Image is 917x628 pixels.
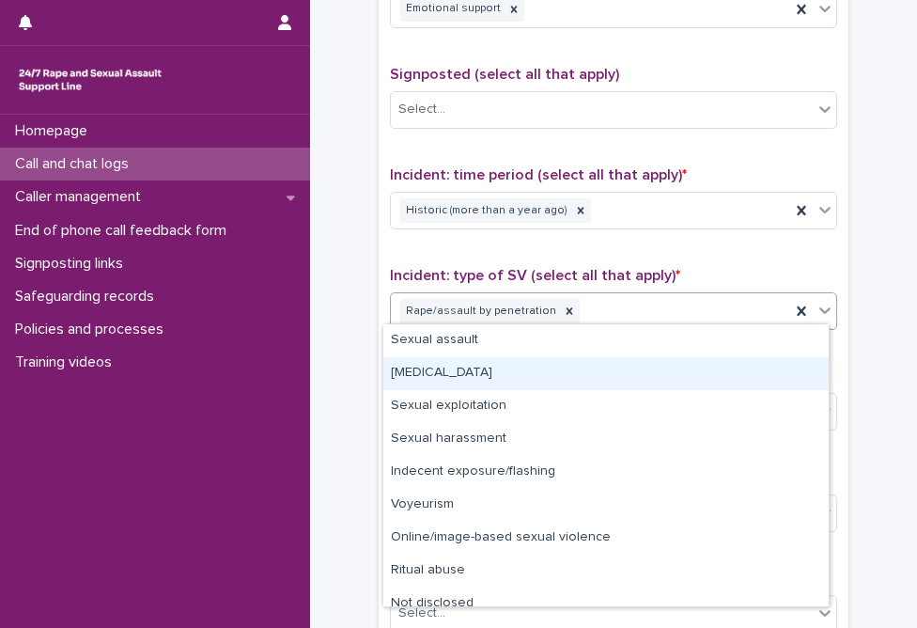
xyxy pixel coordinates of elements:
[383,324,829,357] div: Sexual assault
[383,588,829,620] div: Not disclosed
[383,489,829,522] div: Voyeurism
[400,198,570,224] div: Historic (more than a year ago)
[8,353,127,371] p: Training videos
[8,155,144,173] p: Call and chat logs
[8,122,102,140] p: Homepage
[8,188,156,206] p: Caller management
[390,167,687,182] span: Incident: time period (select all that apply)
[383,357,829,390] div: Child sexual abuse
[8,288,169,306] p: Safeguarding records
[383,555,829,588] div: Ritual abuse
[8,255,138,273] p: Signposting links
[398,100,445,119] div: Select...
[8,321,179,338] p: Policies and processes
[390,268,680,283] span: Incident: type of SV (select all that apply)
[383,390,829,423] div: Sexual exploitation
[398,604,445,623] div: Select...
[383,522,829,555] div: Online/image-based sexual violence
[383,423,829,456] div: Sexual harassment
[400,299,559,324] div: Rape/assault by penetration
[383,456,829,489] div: Indecent exposure/flashing
[390,67,619,82] span: Signposted (select all that apply)
[15,61,165,99] img: rhQMoQhaT3yELyF149Cw
[8,222,241,240] p: End of phone call feedback form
